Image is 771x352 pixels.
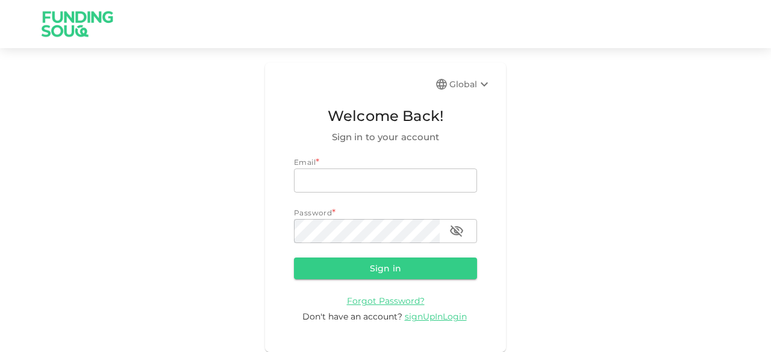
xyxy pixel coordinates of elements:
[302,311,402,322] span: Don't have an account?
[294,130,477,144] span: Sign in to your account
[294,105,477,128] span: Welcome Back!
[405,311,467,322] span: signUpInLogin
[294,219,440,243] input: password
[294,168,477,193] input: email
[294,158,316,167] span: Email
[347,295,425,306] a: Forgot Password?
[294,208,332,217] span: Password
[294,258,477,279] button: Sign in
[347,295,425,306] span: Forgot Password?
[449,77,492,91] div: Global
